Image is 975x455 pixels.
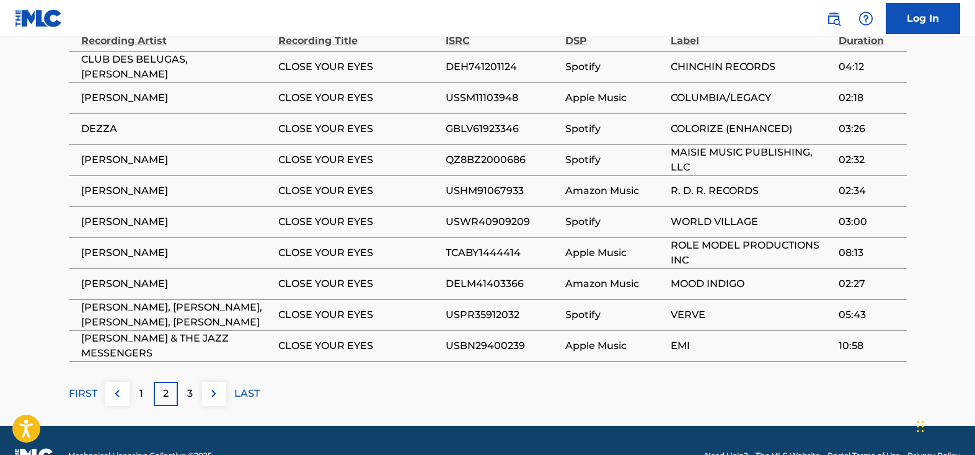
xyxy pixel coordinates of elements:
[839,276,901,291] span: 02:27
[278,338,439,353] span: CLOSE YOUR EYES
[446,152,559,167] span: QZ8BZ2000686
[839,121,901,136] span: 03:26
[839,183,901,198] span: 02:34
[565,276,665,291] span: Amazon Music
[206,386,221,401] img: right
[446,183,559,198] span: USHM91067933
[913,395,975,455] iframe: Chat Widget
[278,245,439,260] span: CLOSE YOUR EYES
[81,152,272,167] span: [PERSON_NAME]
[671,338,832,353] span: EMI
[671,214,832,229] span: WORLD VILLAGE
[671,121,832,136] span: COLORIZE (ENHANCED)
[446,214,559,229] span: USWR40909209
[446,307,559,322] span: USPR35912032
[81,214,272,229] span: [PERSON_NAME]
[15,9,63,27] img: MLC Logo
[81,121,272,136] span: DEZZA
[69,386,97,401] p: FIRST
[671,145,832,175] span: MAISIE MUSIC PUBLISHING, LLC
[163,386,169,401] p: 2
[917,408,924,445] div: Drag
[839,307,901,322] span: 05:43
[278,121,439,136] span: CLOSE YOUR EYES
[671,307,832,322] span: VERVE
[446,338,559,353] span: USBN29400239
[839,60,901,74] span: 04:12
[565,307,665,322] span: Spotify
[886,3,960,34] a: Log In
[671,60,832,74] span: CHINCHIN RECORDS
[565,60,665,74] span: Spotify
[278,214,439,229] span: CLOSE YOUR EYES
[821,6,846,31] a: Public Search
[565,245,665,260] span: Apple Music
[81,52,272,82] span: CLUB DES BELUGAS,[PERSON_NAME]
[278,91,439,105] span: CLOSE YOUR EYES
[446,276,559,291] span: DELM41403366
[839,214,901,229] span: 03:00
[565,183,665,198] span: Amazon Music
[278,307,439,322] span: CLOSE YOUR EYES
[671,91,832,105] span: COLUMBIA/LEGACY
[565,214,665,229] span: Spotify
[854,6,878,31] div: Help
[81,91,272,105] span: [PERSON_NAME]
[565,91,665,105] span: Apple Music
[446,245,559,260] span: TCABY1444414
[234,386,260,401] p: LAST
[826,11,841,26] img: search
[671,276,832,291] span: MOOD INDIGO
[278,60,439,74] span: CLOSE YOUR EYES
[565,152,665,167] span: Spotify
[110,386,125,401] img: left
[278,183,439,198] span: CLOSE YOUR EYES
[858,11,873,26] img: help
[839,91,901,105] span: 02:18
[81,331,272,361] span: [PERSON_NAME] & THE JAZZ MESSENGERS
[446,60,559,74] span: DEH741201124
[839,152,901,167] span: 02:32
[446,91,559,105] span: USSM11103948
[81,183,272,198] span: [PERSON_NAME]
[187,386,193,401] p: 3
[81,276,272,291] span: [PERSON_NAME]
[139,386,143,401] p: 1
[81,245,272,260] span: [PERSON_NAME]
[671,238,832,268] span: ROLE MODEL PRODUCTIONS INC
[278,152,439,167] span: CLOSE YOUR EYES
[278,276,439,291] span: CLOSE YOUR EYES
[565,338,665,353] span: Apple Music
[839,245,901,260] span: 08:13
[565,121,665,136] span: Spotify
[839,338,901,353] span: 10:58
[671,183,832,198] span: R. D. R. RECORDS
[446,121,559,136] span: GBLV61923346
[81,300,272,330] span: [PERSON_NAME], [PERSON_NAME], [PERSON_NAME], [PERSON_NAME]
